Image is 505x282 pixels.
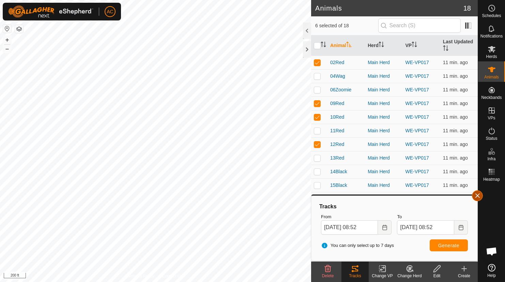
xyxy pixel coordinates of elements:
label: From [321,213,392,220]
button: Reset Map [3,25,11,33]
div: Main Herd [368,141,400,148]
p-sorticon: Activate to sort [412,43,417,48]
span: Heatmap [483,177,500,181]
a: WE-VP017 [405,60,429,65]
span: Oct 1, 2025, 8:40 AM [443,73,468,79]
h2: Animals [315,4,463,12]
span: Oct 1, 2025, 8:40 AM [443,169,468,174]
button: Choose Date [454,220,468,235]
span: Status [486,136,497,140]
span: VPs [488,116,495,120]
a: WE-VP017 [405,169,429,174]
span: 18 [463,3,471,13]
th: Herd [365,35,402,56]
a: WE-VP017 [405,114,429,120]
span: Herds [486,55,497,59]
span: Neckbands [481,95,502,100]
span: You can only select up to 7 days [321,242,394,249]
span: 13Red [330,154,344,162]
span: Oct 1, 2025, 8:40 AM [443,60,468,65]
p-sorticon: Activate to sort [346,43,352,48]
div: Tracks [341,273,369,279]
a: WE-VP017 [405,128,429,133]
span: Notifications [480,34,503,38]
p-sorticon: Activate to sort [443,46,448,52]
div: Create [450,273,478,279]
div: Main Herd [368,59,400,66]
div: Tracks [318,203,471,211]
span: 6 selected of 18 [315,22,378,29]
div: Main Herd [368,127,400,134]
span: 14Black [330,168,347,175]
div: Main Herd [368,100,400,107]
span: Infra [487,157,495,161]
button: Choose Date [378,220,392,235]
span: Generate [438,243,459,248]
button: Map Layers [15,25,23,33]
span: Delete [322,273,334,278]
th: VP [402,35,440,56]
div: Main Herd [368,73,400,80]
a: WE-VP017 [405,182,429,188]
th: Animal [327,35,365,56]
button: – [3,45,11,53]
span: Oct 1, 2025, 8:40 AM [443,182,468,188]
div: Main Herd [368,114,400,121]
a: WE-VP017 [405,101,429,106]
span: Oct 1, 2025, 8:40 AM [443,155,468,161]
span: Help [487,273,496,278]
span: 04Wag [330,73,345,80]
label: To [397,213,468,220]
span: Oct 1, 2025, 8:40 AM [443,142,468,147]
a: WE-VP017 [405,87,429,92]
span: 09Red [330,100,344,107]
div: Main Herd [368,168,400,175]
span: AC [107,8,113,15]
span: 02Red [330,59,344,66]
img: Gallagher Logo [8,5,93,18]
a: Contact Us [162,273,182,279]
button: + [3,36,11,44]
div: Change VP [369,273,396,279]
div: Edit [423,273,450,279]
span: Oct 1, 2025, 8:40 AM [443,87,468,92]
p-sorticon: Activate to sort [379,43,384,48]
a: WE-VP017 [405,155,429,161]
th: Last Updated [440,35,478,56]
div: Main Herd [368,154,400,162]
span: Animals [484,75,499,79]
span: Schedules [482,14,501,18]
span: 06Zoomie [330,86,351,93]
div: Main Herd [368,86,400,93]
span: 10Red [330,114,344,121]
div: Change Herd [396,273,423,279]
div: Main Herd [368,182,400,189]
div: Open chat [481,241,502,262]
button: Generate [430,239,468,251]
a: WE-VP017 [405,142,429,147]
span: Oct 1, 2025, 8:40 AM [443,128,468,133]
span: 12Red [330,141,344,148]
span: 15Black [330,182,347,189]
span: 11Red [330,127,344,134]
a: Privacy Policy [128,273,154,279]
span: Oct 1, 2025, 8:40 AM [443,114,468,120]
p-sorticon: Activate to sort [321,43,326,48]
span: Oct 1, 2025, 8:40 AM [443,101,468,106]
a: WE-VP017 [405,73,429,79]
a: Help [478,261,505,280]
input: Search (S) [378,18,461,33]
